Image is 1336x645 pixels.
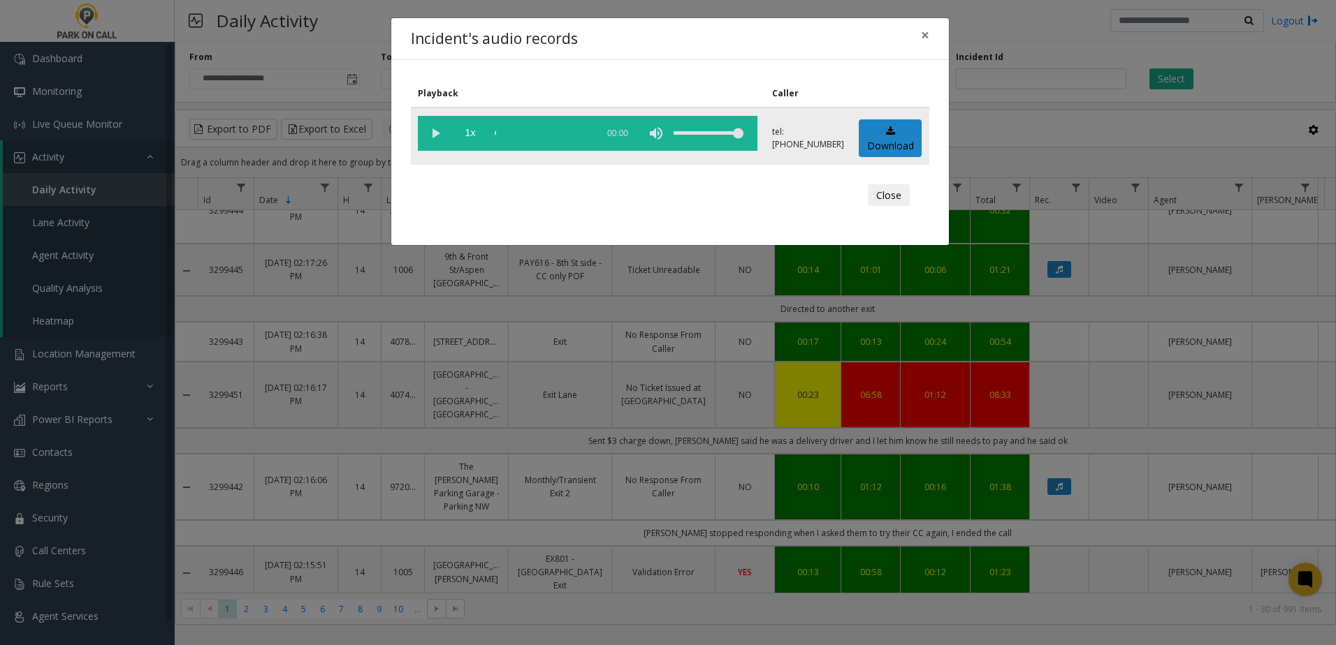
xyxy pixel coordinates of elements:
p: tel:[PHONE_NUMBER] [772,126,844,151]
th: Playback [411,80,765,107]
a: Download [859,119,922,158]
div: volume level [674,116,743,151]
th: Caller [765,80,852,107]
button: Close [868,184,910,207]
h4: Incident's audio records [411,28,578,50]
span: × [921,25,929,45]
button: Close [911,18,939,52]
div: scrub bar [495,116,590,151]
span: playback speed button [453,116,488,151]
